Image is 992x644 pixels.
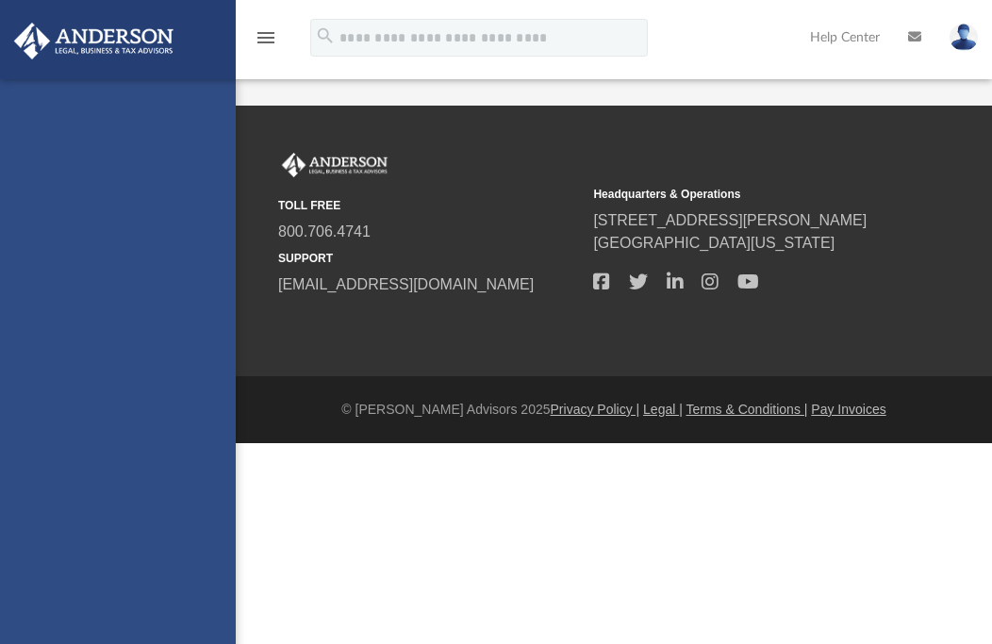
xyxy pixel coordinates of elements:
div: © [PERSON_NAME] Advisors 2025 [236,400,992,420]
i: search [315,25,336,46]
a: [GEOGRAPHIC_DATA][US_STATE] [593,235,835,251]
img: Anderson Advisors Platinum Portal [278,153,391,177]
a: Legal | [643,402,683,417]
a: menu [255,36,277,49]
small: SUPPORT [278,250,580,267]
a: [EMAIL_ADDRESS][DOMAIN_NAME] [278,276,534,292]
img: Anderson Advisors Platinum Portal [8,23,179,59]
a: Privacy Policy | [551,402,640,417]
a: Pay Invoices [811,402,885,417]
a: 800.706.4741 [278,223,371,239]
img: User Pic [950,24,978,51]
a: Terms & Conditions | [686,402,808,417]
i: menu [255,26,277,49]
a: [STREET_ADDRESS][PERSON_NAME] [593,212,867,228]
small: TOLL FREE [278,197,580,214]
small: Headquarters & Operations [593,186,895,203]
